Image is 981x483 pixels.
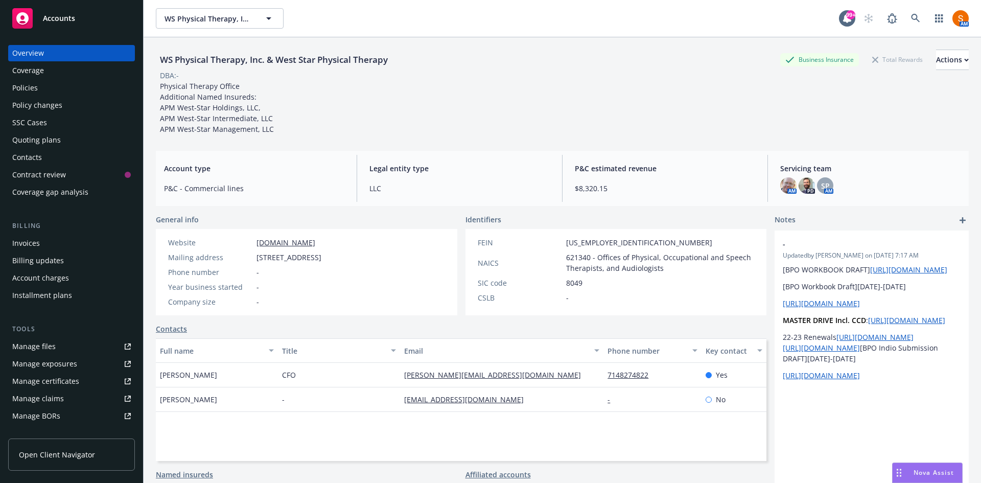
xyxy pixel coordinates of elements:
img: photo [952,10,969,27]
span: Open Client Navigator [19,449,95,460]
div: Billing [8,221,135,231]
a: Coverage gap analysis [8,184,135,200]
div: Phone number [608,346,686,356]
a: Quoting plans [8,132,135,148]
div: Total Rewards [867,53,928,66]
div: Business Insurance [780,53,859,66]
strong: MASTER DRIVE Incl. CCD [783,315,866,325]
div: Manage files [12,338,56,355]
div: Key contact [706,346,751,356]
a: [URL][DOMAIN_NAME] [783,371,860,380]
a: add [956,214,969,226]
a: Manage certificates [8,373,135,389]
a: Report a Bug [882,8,902,29]
a: 7148274822 [608,370,657,380]
a: Policy changes [8,97,135,113]
p: [BPO WORKBOOK DRAFT] [783,264,961,275]
span: - [256,267,259,278]
span: P&C estimated revenue [575,163,755,174]
a: Manage claims [8,390,135,407]
span: Updated by [PERSON_NAME] on [DATE] 7:17 AM [783,251,961,260]
a: Named insureds [156,469,213,480]
a: Overview [8,45,135,61]
div: Installment plans [12,287,72,304]
div: FEIN [478,237,562,248]
a: Search [905,8,926,29]
a: Invoices [8,235,135,251]
button: WS Physical Therapy, Inc. & West Star Physical Therapy [156,8,284,29]
div: Company size [168,296,252,307]
a: Coverage [8,62,135,79]
a: Contract review [8,167,135,183]
button: Title [278,338,400,363]
div: NAICS [478,258,562,268]
button: Key contact [702,338,766,363]
p: : [783,315,961,326]
a: Contacts [156,324,187,334]
div: Email [404,346,588,356]
span: Nova Assist [914,468,954,477]
a: Manage BORs [8,408,135,424]
div: Account charges [12,270,69,286]
button: Email [400,338,603,363]
a: Contacts [8,149,135,166]
div: Policy changes [12,97,62,113]
a: Manage exposures [8,356,135,372]
div: Contract review [12,167,66,183]
span: SP [821,180,830,191]
span: General info [156,214,199,225]
span: WS Physical Therapy, Inc. & West Star Physical Therapy [165,13,253,24]
div: Summary of insurance [12,425,90,442]
a: Summary of insurance [8,425,135,442]
div: Phone number [168,267,252,278]
img: photo [799,177,815,194]
div: DBA: - [160,70,179,81]
div: Mailing address [168,252,252,263]
span: - [566,292,569,303]
div: Year business started [168,282,252,292]
span: - [783,239,934,249]
p: [BPO Workbook Draft][DATE]-[DATE] [783,281,961,292]
a: Switch app [929,8,949,29]
div: Actions [936,50,969,70]
div: Title [282,346,385,356]
button: Full name [156,338,278,363]
div: Drag to move [893,463,905,482]
a: [EMAIL_ADDRESS][DOMAIN_NAME] [404,395,532,404]
span: Identifiers [465,214,501,225]
div: CSLB [478,292,562,303]
a: Affiliated accounts [465,469,531,480]
a: Manage files [8,338,135,355]
div: Contacts [12,149,42,166]
div: Quoting plans [12,132,61,148]
div: Invoices [12,235,40,251]
div: Manage claims [12,390,64,407]
span: Account type [164,163,344,174]
div: Overview [12,45,44,61]
div: Manage exposures [12,356,77,372]
span: Physical Therapy Office Additional Named Insureds: APM West-Star Holdings, LLC, APM West-Star Int... [160,81,274,134]
a: [URL][DOMAIN_NAME] [783,298,860,308]
a: - [608,395,618,404]
a: Billing updates [8,252,135,269]
div: Coverage gap analysis [12,184,88,200]
span: CFO [282,370,296,380]
a: [PERSON_NAME][EMAIL_ADDRESS][DOMAIN_NAME] [404,370,589,380]
span: P&C - Commercial lines [164,183,344,194]
span: [PERSON_NAME] [160,394,217,405]
a: Account charges [8,270,135,286]
span: Notes [775,214,796,226]
span: No [716,394,726,405]
span: $8,320.15 [575,183,755,194]
span: 8049 [566,278,582,288]
p: 22-23 Renewals [BPO Indio Submission DRAFT][DATE]-[DATE] [783,332,961,364]
span: - [282,394,285,405]
a: Installment plans [8,287,135,304]
a: [URL][DOMAIN_NAME] [870,265,947,274]
img: photo [780,177,797,194]
div: Full name [160,346,263,356]
a: [URL][DOMAIN_NAME] [783,343,860,353]
div: Coverage [12,62,44,79]
a: [DOMAIN_NAME] [256,238,315,247]
span: Legal entity type [369,163,550,174]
